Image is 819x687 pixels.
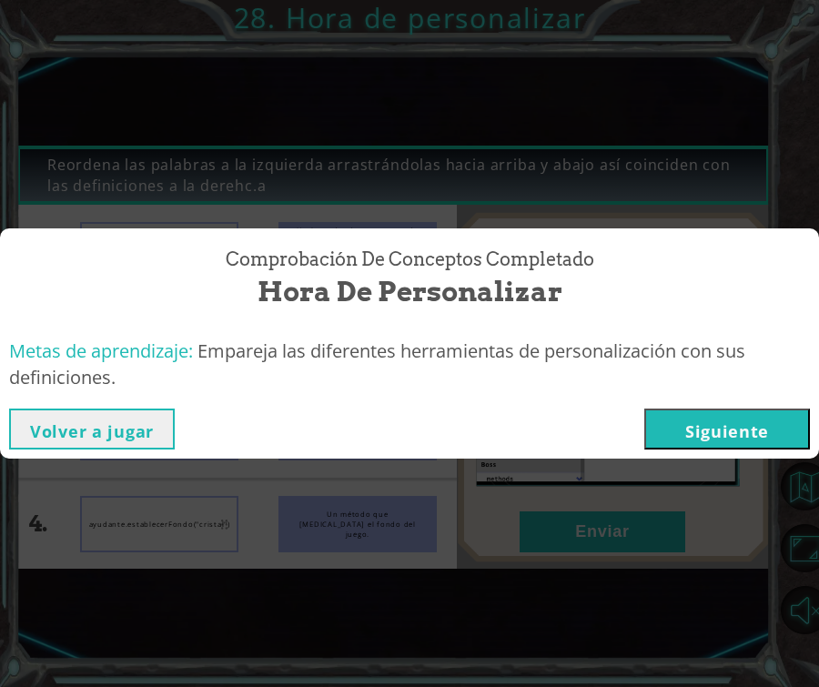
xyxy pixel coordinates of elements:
span: Comprobación de conceptos Completado [226,247,594,273]
span: Metas de aprendizaje: [9,338,193,363]
span: Empareja las diferentes herramientas de personalización con sus definiciones. [9,338,745,389]
button: Siguiente [644,409,810,450]
button: Volver a jugar [9,409,175,450]
span: Hora de personalizar [258,272,562,311]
